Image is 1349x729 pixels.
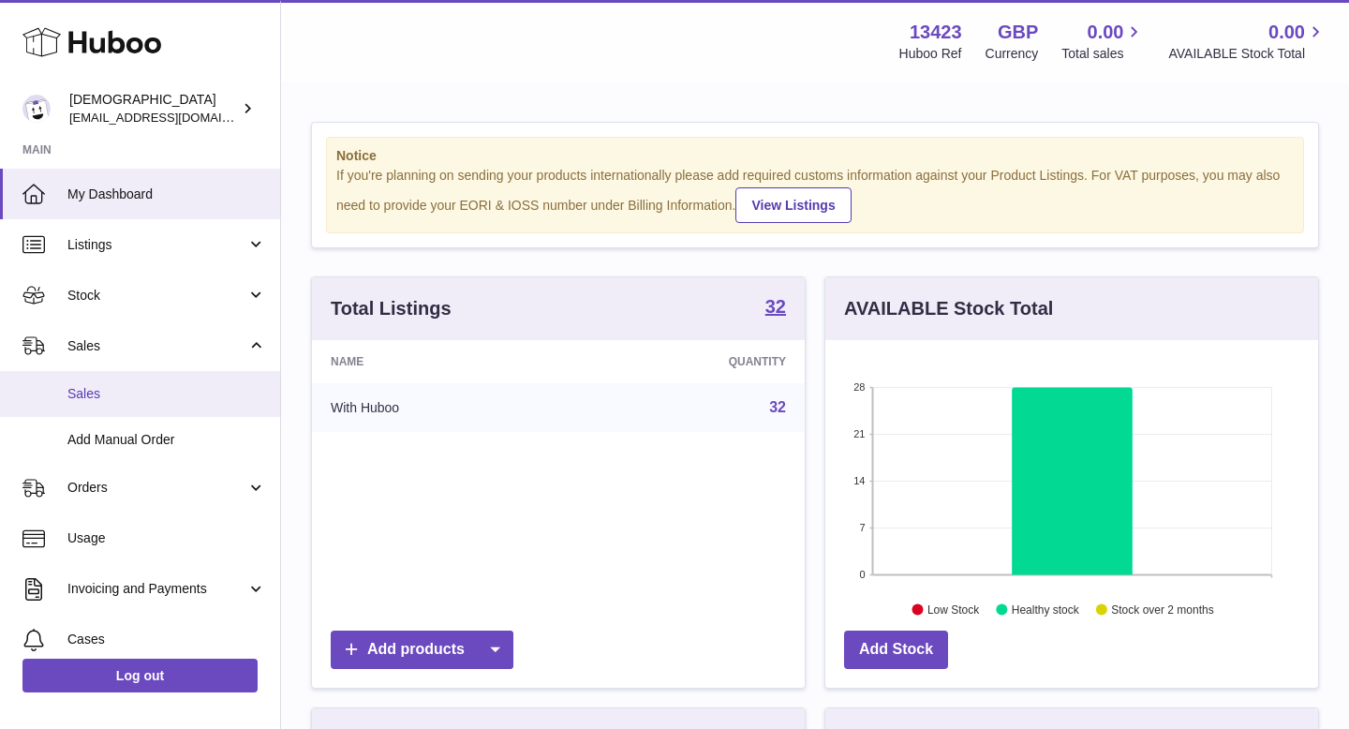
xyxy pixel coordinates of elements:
[853,428,865,439] text: 21
[998,20,1038,45] strong: GBP
[67,337,246,355] span: Sales
[927,603,980,616] text: Low Stock
[853,381,865,393] text: 28
[853,475,865,486] text: 14
[67,631,266,648] span: Cases
[336,147,1294,165] strong: Notice
[67,580,246,598] span: Invoicing and Payments
[312,340,571,383] th: Name
[899,45,962,63] div: Huboo Ref
[67,186,266,203] span: My Dashboard
[69,110,275,125] span: [EMAIL_ADDRESS][DOMAIN_NAME]
[765,297,786,316] strong: 32
[859,569,865,580] text: 0
[859,522,865,533] text: 7
[844,296,1053,321] h3: AVAILABLE Stock Total
[844,631,948,669] a: Add Stock
[22,95,51,123] img: olgazyuz@outlook.com
[1061,20,1145,63] a: 0.00 Total sales
[1268,20,1305,45] span: 0.00
[986,45,1039,63] div: Currency
[1088,20,1124,45] span: 0.00
[67,479,246,497] span: Orders
[336,167,1294,223] div: If you're planning on sending your products internationally please add required customs informati...
[571,340,805,383] th: Quantity
[69,91,238,126] div: [DEMOGRAPHIC_DATA]
[67,236,246,254] span: Listings
[67,529,266,547] span: Usage
[67,431,266,449] span: Add Manual Order
[1168,20,1327,63] a: 0.00 AVAILABLE Stock Total
[769,399,786,415] a: 32
[910,20,962,45] strong: 13423
[312,383,571,432] td: With Huboo
[765,297,786,320] a: 32
[67,287,246,305] span: Stock
[735,187,851,223] a: View Listings
[1012,603,1080,616] text: Healthy stock
[1061,45,1145,63] span: Total sales
[67,385,266,403] span: Sales
[1111,603,1213,616] text: Stock over 2 months
[1168,45,1327,63] span: AVAILABLE Stock Total
[331,631,513,669] a: Add products
[331,296,452,321] h3: Total Listings
[22,659,258,692] a: Log out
